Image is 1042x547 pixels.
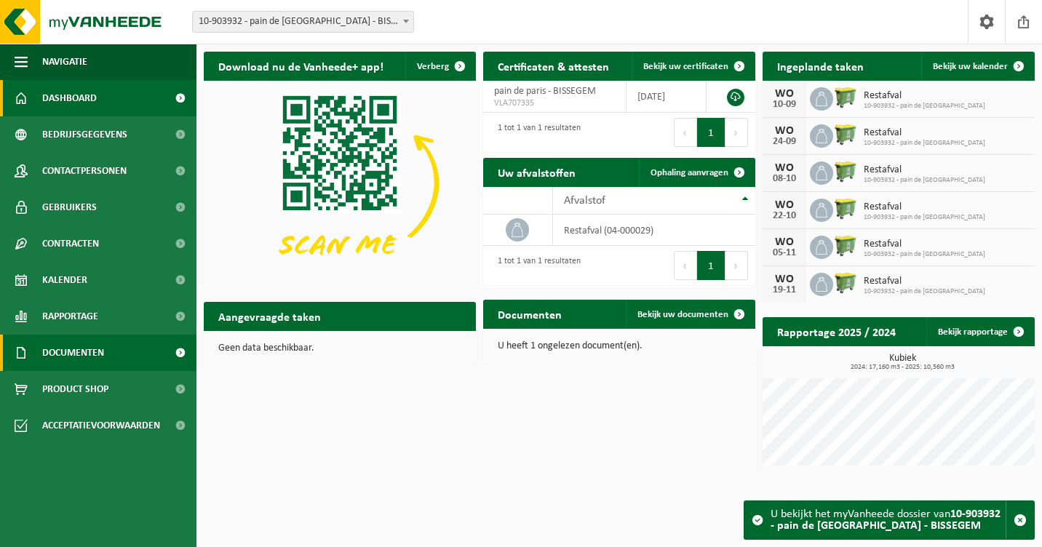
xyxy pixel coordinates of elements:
img: WB-0660-HPE-GN-50 [833,85,858,110]
button: 1 [697,251,725,280]
span: pain de paris - BISSEGEM [494,86,596,97]
span: Dashboard [42,80,97,116]
span: Restafval [864,276,985,287]
button: Previous [674,251,697,280]
h2: Uw afvalstoffen [483,158,590,186]
div: 10-09 [770,100,799,110]
span: 10-903932 - pain de [GEOGRAPHIC_DATA] [864,176,985,185]
span: 10-903932 - pain de [GEOGRAPHIC_DATA] [864,287,985,296]
button: Next [725,251,748,280]
span: Restafval [864,164,985,176]
h2: Aangevraagde taken [204,302,335,330]
h2: Rapportage 2025 / 2024 [763,317,910,346]
span: 10-903932 - pain de [GEOGRAPHIC_DATA] [864,139,985,148]
span: Restafval [864,201,985,213]
div: 19-11 [770,285,799,295]
div: 08-10 [770,174,799,184]
span: Ophaling aanvragen [651,168,728,177]
h2: Documenten [483,300,576,328]
span: 10-903932 - pain de [GEOGRAPHIC_DATA] [864,250,985,259]
span: Verberg [417,62,449,71]
button: Previous [674,118,697,147]
div: WO [770,125,799,137]
a: Bekijk uw kalender [921,52,1033,81]
div: 1 tot 1 van 1 resultaten [490,116,581,148]
div: WO [770,273,799,285]
img: WB-0660-HPE-GN-50 [833,271,858,295]
div: 22-10 [770,211,799,221]
span: 10-903932 - pain de [GEOGRAPHIC_DATA] [864,213,985,222]
h2: Ingeplande taken [763,52,878,80]
span: 10-903932 - pain de paris - BISSEGEM [192,11,414,33]
span: Acceptatievoorwaarden [42,407,160,444]
span: Contracten [42,225,99,262]
span: Contactpersonen [42,153,127,189]
span: Kalender [42,262,87,298]
button: 1 [697,118,725,147]
h2: Download nu de Vanheede+ app! [204,52,398,80]
span: Restafval [864,127,985,139]
div: WO [770,162,799,174]
a: Bekijk uw documenten [626,300,754,329]
span: Gebruikers [42,189,97,225]
p: Geen data beschikbaar. [218,343,461,354]
img: WB-0660-HPE-GN-50 [833,122,858,147]
span: 2024: 17,160 m3 - 2025: 10,560 m3 [770,364,1035,371]
h3: Kubiek [770,354,1035,371]
span: Restafval [864,239,985,250]
span: Bedrijfsgegevens [42,116,127,153]
span: 10-903932 - pain de [GEOGRAPHIC_DATA] [864,102,985,111]
span: Bekijk uw documenten [637,310,728,319]
span: 10-903932 - pain de paris - BISSEGEM [193,12,413,32]
a: Ophaling aanvragen [639,158,754,187]
button: Verberg [405,52,474,81]
div: 05-11 [770,248,799,258]
td: restafval (04-000029) [553,215,755,246]
img: WB-0660-HPE-GN-50 [833,159,858,184]
td: [DATE] [627,81,707,113]
div: 1 tot 1 van 1 resultaten [490,249,581,282]
span: Afvalstof [564,195,605,207]
img: Download de VHEPlus App [204,81,476,285]
span: Restafval [864,90,985,102]
span: Documenten [42,335,104,371]
p: U heeft 1 ongelezen document(en). [498,341,741,351]
span: Bekijk uw certificaten [643,62,728,71]
div: WO [770,236,799,248]
div: 24-09 [770,137,799,147]
button: Next [725,118,748,147]
div: WO [770,88,799,100]
img: WB-0660-HPE-GN-50 [833,196,858,221]
div: WO [770,199,799,211]
span: Rapportage [42,298,98,335]
span: Product Shop [42,371,108,407]
a: Bekijk uw certificaten [632,52,754,81]
h2: Certificaten & attesten [483,52,624,80]
strong: 10-903932 - pain de [GEOGRAPHIC_DATA] - BISSEGEM [771,508,1001,532]
span: Navigatie [42,44,87,80]
span: Bekijk uw kalender [933,62,1008,71]
img: WB-0660-HPE-GN-50 [833,233,858,258]
span: VLA707335 [494,97,615,109]
a: Bekijk rapportage [926,317,1033,346]
div: U bekijkt het myVanheede dossier van [771,501,1006,539]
